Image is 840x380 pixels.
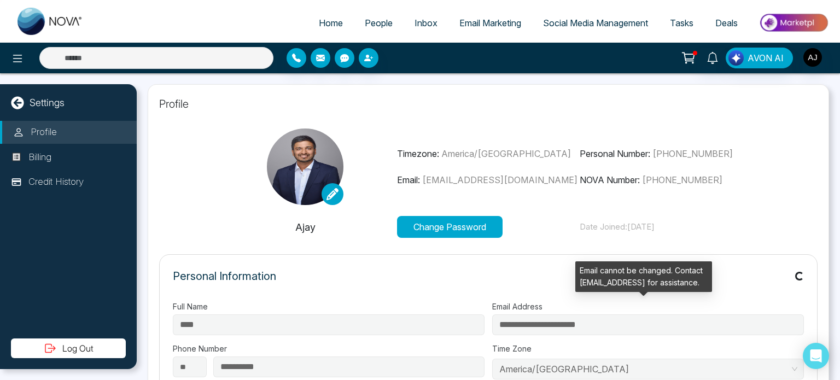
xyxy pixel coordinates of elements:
button: Log Out [11,338,126,358]
span: [PHONE_NUMBER] [652,148,733,159]
p: Personal Number: [580,147,763,160]
img: Lead Flow [728,50,744,66]
p: NOVA Number: [580,173,763,186]
img: Nova CRM Logo [17,8,83,35]
label: Phone Number [173,343,485,354]
a: Inbox [404,13,448,33]
span: People [365,17,393,28]
span: Tasks [670,17,693,28]
span: Home [319,17,343,28]
span: [PHONE_NUMBER] [642,174,722,185]
div: Open Intercom Messenger [803,343,829,369]
span: Social Media Management [543,17,648,28]
a: Social Media Management [532,13,659,33]
span: [EMAIL_ADDRESS][DOMAIN_NAME] [422,174,577,185]
p: Profile [159,96,818,112]
span: America/[GEOGRAPHIC_DATA] [441,148,571,159]
span: America/Toronto [499,361,797,377]
p: Date Joined: [DATE] [580,221,763,233]
a: Deals [704,13,749,33]
label: Time Zone [492,343,804,354]
a: Home [308,13,354,33]
p: Profile [31,125,57,139]
a: Email Marketing [448,13,532,33]
img: DSC_0003_Resized.jpg [267,128,343,205]
p: Email: [397,173,580,186]
p: Billing [28,150,51,165]
label: Full Name [173,301,485,312]
span: Deals [715,17,738,28]
img: Market-place.gif [754,10,833,35]
button: Change Password [397,216,503,238]
label: Email Address [492,301,804,312]
span: Inbox [415,17,437,28]
p: Personal Information [173,268,276,284]
p: Credit History [28,175,84,189]
div: Email cannot be changed. Contact [EMAIL_ADDRESS] for assistance. [575,261,712,292]
img: User Avatar [803,48,822,67]
button: AVON AI [726,48,793,68]
p: Settings [30,95,65,110]
p: Ajay [214,220,397,235]
a: People [354,13,404,33]
p: Timezone: [397,147,580,160]
span: AVON AI [748,51,784,65]
span: Email Marketing [459,17,521,28]
a: Tasks [659,13,704,33]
